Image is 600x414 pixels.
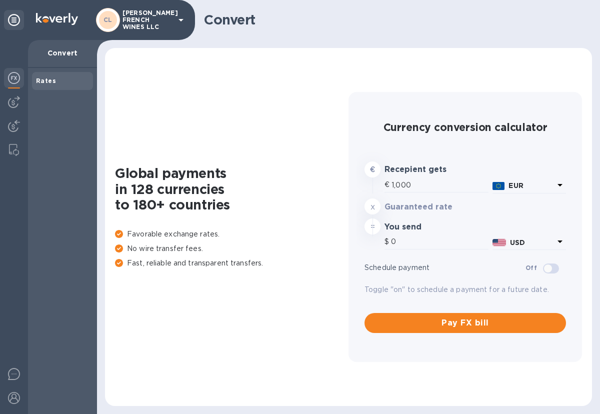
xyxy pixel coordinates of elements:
p: Favorable exchange rates. [115,229,348,239]
div: € [384,177,391,192]
input: Amount [391,177,488,192]
div: x [364,198,380,214]
h3: Recepient gets [384,165,466,174]
img: USD [492,239,506,246]
img: Logo [36,13,78,25]
p: Toggle "on" to schedule a payment for a future date. [364,284,566,295]
div: $ [384,234,391,249]
b: CL [103,16,112,23]
p: [PERSON_NAME] FRENCH WINES LLC [122,9,172,30]
b: USD [510,238,525,246]
b: Rates [36,77,56,84]
div: Unpin categories [4,10,24,30]
strong: € [370,165,375,173]
input: Amount [391,234,488,249]
p: Fast, reliable and transparent transfers. [115,258,348,268]
img: Foreign exchange [8,72,20,84]
p: Convert [36,48,89,58]
span: Pay FX bill [372,317,558,329]
div: = [364,218,380,234]
h1: Global payments in 128 currencies to 180+ countries [115,165,348,213]
h3: You send [384,222,466,232]
p: No wire transfer fees. [115,243,348,254]
h1: Convert [204,12,584,28]
b: Off [525,264,537,271]
b: EUR [508,181,523,189]
h3: Guaranteed rate [384,202,466,212]
h2: Currency conversion calculator [364,121,566,133]
button: Pay FX bill [364,313,566,333]
p: Schedule payment [364,262,525,273]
